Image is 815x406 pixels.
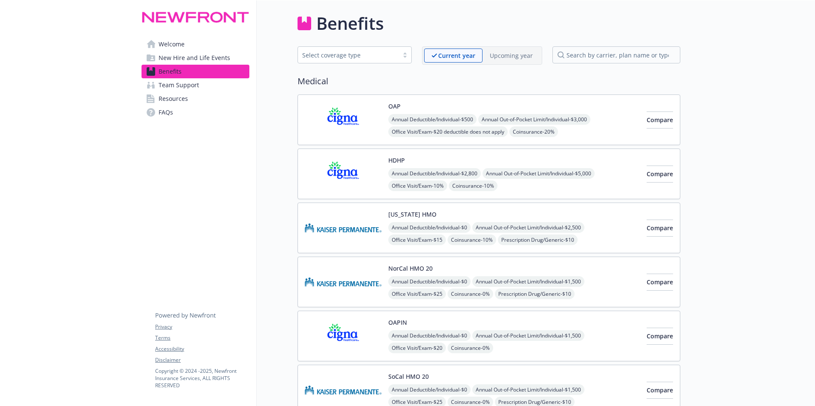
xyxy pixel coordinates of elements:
[647,166,673,183] button: Compare
[495,289,575,299] span: Prescription Drug/Generic - $10
[483,168,595,179] span: Annual Out-of-Pocket Limit/Individual - $5,000
[509,126,558,137] span: Coinsurance - 20%
[388,126,508,137] span: Office Visit/Exam - $20 deductible does not apply
[647,274,673,291] button: Compare
[552,46,680,63] input: search by carrier, plan name or type
[498,234,578,245] span: Prescription Drug/Generic - $10
[388,343,446,353] span: Office Visit/Exam - $20
[159,37,185,51] span: Welcome
[388,264,433,273] button: NorCal HMO 20
[388,372,429,381] button: SoCal HMO 20
[159,106,173,119] span: FAQs
[449,180,497,191] span: Coinsurance - 10%
[388,384,471,395] span: Annual Deductible/Individual - $0
[155,345,249,353] a: Accessibility
[305,318,381,354] img: CIGNA carrier logo
[388,330,471,341] span: Annual Deductible/Individual - $0
[159,92,188,106] span: Resources
[647,328,673,345] button: Compare
[142,78,249,92] a: Team Support
[388,210,436,219] button: [US_STATE] HMO
[305,102,381,138] img: CIGNA carrier logo
[438,51,475,60] p: Current year
[155,323,249,331] a: Privacy
[142,51,249,65] a: New Hire and Life Events
[472,330,584,341] span: Annual Out-of-Pocket Limit/Individual - $1,500
[388,180,447,191] span: Office Visit/Exam - 10%
[142,92,249,106] a: Resources
[647,112,673,129] button: Compare
[298,75,680,88] h2: Medical
[305,156,381,192] img: CIGNA carrier logo
[388,318,407,327] button: OAPIN
[155,356,249,364] a: Disclaimer
[305,264,381,300] img: Kaiser Permanente Insurance Company carrier logo
[647,278,673,286] span: Compare
[490,51,533,60] p: Upcoming year
[316,11,384,36] h1: Benefits
[388,102,401,111] button: OAP
[388,289,446,299] span: Office Visit/Exam - $25
[388,234,446,245] span: Office Visit/Exam - $15
[305,210,381,246] img: Kaiser Permanente Insurance Company carrier logo
[472,276,584,287] span: Annual Out-of-Pocket Limit/Individual - $1,500
[647,382,673,399] button: Compare
[159,78,199,92] span: Team Support
[448,234,496,245] span: Coinsurance - 10%
[388,168,481,179] span: Annual Deductible/Individual - $2,800
[448,289,493,299] span: Coinsurance - 0%
[472,384,584,395] span: Annual Out-of-Pocket Limit/Individual - $1,500
[159,51,230,65] span: New Hire and Life Events
[159,65,182,78] span: Benefits
[647,116,673,124] span: Compare
[155,334,249,342] a: Terms
[472,222,584,233] span: Annual Out-of-Pocket Limit/Individual - $2,500
[647,224,673,232] span: Compare
[647,386,673,394] span: Compare
[647,170,673,178] span: Compare
[142,37,249,51] a: Welcome
[647,220,673,237] button: Compare
[142,65,249,78] a: Benefits
[448,343,493,353] span: Coinsurance - 0%
[388,222,471,233] span: Annual Deductible/Individual - $0
[388,156,405,165] button: HDHP
[388,276,471,287] span: Annual Deductible/Individual - $0
[142,106,249,119] a: FAQs
[302,51,394,60] div: Select coverage type
[478,114,590,125] span: Annual Out-of-Pocket Limit/Individual - $3,000
[155,367,249,389] p: Copyright © 2024 - 2025 , Newfront Insurance Services, ALL RIGHTS RESERVED
[388,114,477,125] span: Annual Deductible/Individual - $500
[647,332,673,340] span: Compare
